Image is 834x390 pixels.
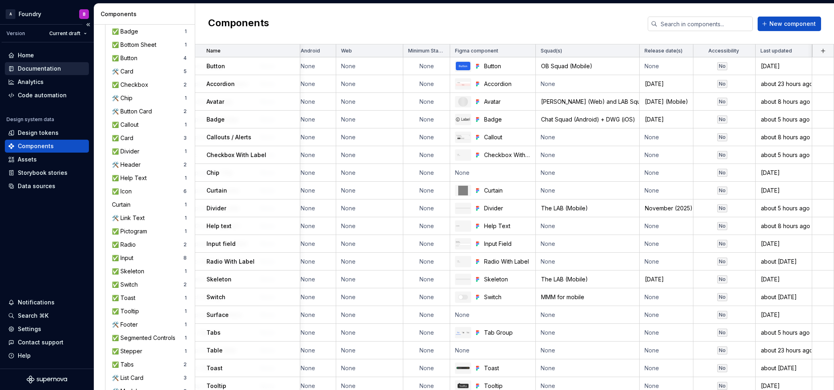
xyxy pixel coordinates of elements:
a: ✅ Checkbox2 [109,78,190,91]
div: ✅ Badge [112,27,141,36]
a: 🛠️ Card5 [109,65,190,78]
p: Table [206,346,223,354]
img: Checkbox With Label [456,153,470,156]
div: The LAB (Mobile) [536,275,639,283]
div: [PERSON_NAME] (Web) and LAB Squad (Mobile) [536,98,639,106]
a: 🛠️ List Card3 [109,371,190,384]
a: ✅ Pictogram1 [109,225,190,238]
div: ✅ Radio [112,241,139,249]
button: AFoundryB [2,5,92,23]
p: Radio With Label [206,258,255,266]
div: ✅ Button [112,54,141,62]
td: None [336,199,403,217]
p: Avatar [206,98,224,106]
td: None [450,164,536,182]
div: Design tokens [18,129,59,137]
td: None [336,182,403,199]
td: None [536,146,640,164]
div: 🛠️ Chip [112,94,136,102]
div: Radio With Label [484,258,531,266]
div: about 8 hours ago [756,222,811,230]
p: Callouts / Alerts [206,133,251,141]
td: None [296,146,336,164]
a: ✅ Toast1 [109,291,190,304]
div: 1 [185,175,187,181]
td: None [403,253,450,270]
td: None [296,93,336,111]
div: Tab Group [484,329,531,337]
td: None [403,111,450,128]
div: Components [101,10,192,18]
td: None [296,57,336,75]
a: ✅ Skeleton1 [109,265,190,278]
div: 2 [183,108,187,115]
a: Home [5,49,89,62]
a: 🛠️ Chip1 [109,92,190,105]
td: None [640,253,693,270]
img: Radio With Label [456,260,470,263]
div: No [717,151,727,159]
div: ✅ Switch [112,281,141,289]
td: None [640,164,693,182]
div: No [717,258,727,266]
div: Help [18,352,31,360]
a: Design tokens [5,126,89,139]
p: Input field [206,240,236,248]
td: None [296,199,336,217]
div: B [83,11,86,17]
td: None [336,128,403,146]
div: Version [6,30,25,37]
div: Home [18,51,34,59]
div: Help Text [484,222,531,230]
div: Divider [484,204,531,212]
div: Curtain [484,187,531,195]
div: ✅ Tabs [112,361,137,369]
svg: Supernova Logo [27,375,67,384]
div: 6 [183,188,187,195]
div: No [717,115,727,124]
a: Documentation [5,62,89,75]
div: ✅ Skeleton [112,267,147,275]
td: None [403,128,450,146]
p: Web [341,48,352,54]
div: 🛠️ Footer [112,321,141,329]
div: No [717,98,727,106]
div: 1 [185,295,187,301]
input: Search in components... [657,17,753,31]
div: Components [18,142,54,150]
div: 1 [185,122,187,128]
td: None [403,75,450,93]
td: None [336,253,403,270]
div: about 8 hours ago [756,98,811,106]
div: [DATE] [640,115,693,124]
p: Accessibility [708,48,739,54]
div: Assets [18,155,37,164]
td: None [296,128,336,146]
div: 4 [183,55,187,61]
a: ✅ Badge1 [109,25,190,38]
img: Accordion [456,82,470,86]
div: No [717,293,727,301]
div: about 23 hours ago [756,80,811,88]
span: Current draft [49,30,80,37]
div: No [717,80,727,88]
div: 1 [185,335,187,341]
div: [DATE] [756,187,811,195]
td: None [536,182,640,199]
div: Foundry [19,10,41,18]
p: Accordion [206,80,235,88]
td: None [296,75,336,93]
td: None [296,111,336,128]
a: 🛠️ Link Text1 [109,212,190,224]
p: Curtain [206,187,227,195]
td: None [336,270,403,288]
a: Analytics [5,75,89,88]
p: Release date(s) [644,48,682,54]
div: [DATE] [640,275,693,283]
td: None [296,235,336,253]
h2: Components [208,17,269,31]
td: None [640,217,693,235]
div: ✅ Help Text [112,174,150,182]
div: Avatar [484,98,531,106]
td: None [403,217,450,235]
